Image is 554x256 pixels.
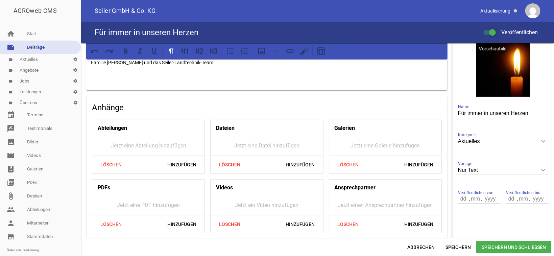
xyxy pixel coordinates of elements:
span: Hinzufügen [399,218,439,230]
i: settings [70,54,81,65]
span: Löschen [95,159,127,171]
i: label [8,57,13,62]
input: dd [506,194,517,203]
div: Jetzt eine Datei hinzufügen [211,136,323,156]
span: Löschen [213,159,246,171]
h4: PDFs [98,182,110,193]
span: Speichern [440,241,476,253]
span: Speichern und Schließen [476,241,551,253]
h4: Anhänge [92,102,442,113]
h4: Dateien [216,123,235,134]
input: dd [458,194,469,203]
span: Hinzufügen [162,159,202,171]
h4: Ansprechpartner [335,182,376,193]
i: settings [70,97,81,108]
i: attach_file [7,192,15,200]
span: Löschen [95,218,127,230]
i: image [7,138,15,146]
span: Veröffentlichen [493,29,538,36]
div: Jetzt eine Abteilung hinzufügen [92,136,204,156]
h4: Videos [216,182,233,193]
span: Löschen [332,218,364,230]
div: Jetzt ein Video hinzufügen [211,196,323,215]
i: person [7,219,15,227]
div: Vorschaubild [478,45,508,53]
input: yyyy [530,194,547,203]
i: settings [70,87,81,97]
span: Seiler GmbH & Co. KG [95,8,155,14]
input: mm [469,194,482,203]
span: Hinzufügen [162,218,202,230]
input: mm [517,194,530,203]
h4: Abteilungen [98,123,127,134]
i: picture_as_pdf [7,179,15,187]
i: rate_review [7,124,15,133]
i: photo_album [7,165,15,173]
i: home [7,30,15,38]
i: settings [70,76,81,87]
div: Jetzt einen Ansprechpartner hinzufügen [329,196,441,215]
span: Abbrechen [402,241,440,253]
span: Hinzufügen [281,218,320,230]
span: Veröffentlichen von [458,189,493,196]
i: settings [70,65,81,76]
div: Jetzt eine PDF hinzufügen [92,196,204,215]
h4: Für immer in unseren Herzen [95,27,198,38]
i: note [7,43,15,51]
div: Jetzt eine Galerie hinzufügen [329,136,441,156]
i: label [8,68,13,73]
i: movie [7,152,15,160]
i: store_mall_directory [7,233,15,241]
span: Löschen [332,159,364,171]
span: Hinzufügen [281,159,320,171]
h4: Galerien [335,123,355,134]
i: label [8,101,13,105]
i: label [8,79,13,84]
span: Veröffentlichen bis [506,189,540,196]
i: event [7,111,15,119]
i: label [8,90,13,94]
i: keyboard_arrow_down [538,136,549,147]
input: yyyy [482,194,499,203]
p: Familie [PERSON_NAME] und das Seiler-Landtechnik-Team [91,59,443,67]
span: Löschen [213,218,246,230]
span: Hinzufügen [399,159,439,171]
i: people [7,206,15,214]
i: keyboard_arrow_down [538,165,549,176]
